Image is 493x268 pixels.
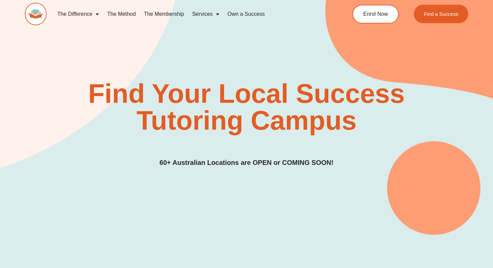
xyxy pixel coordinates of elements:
[352,5,399,24] a: Enrol Now
[424,11,458,16] span: Find a Success
[188,6,223,22] a: Services
[140,6,188,22] a: The Membership
[103,6,140,22] a: The Method
[160,158,334,168] h3: 60+ Australian Locations are OPEN or COMING SOON!
[414,5,469,23] a: Find a Success
[363,11,388,17] span: Enrol Now
[53,6,327,22] nav: Menu
[223,6,269,22] a: Own a Success
[53,6,103,22] a: The Difference
[71,80,422,134] h2: Find Your Local Success Tutoring Campus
